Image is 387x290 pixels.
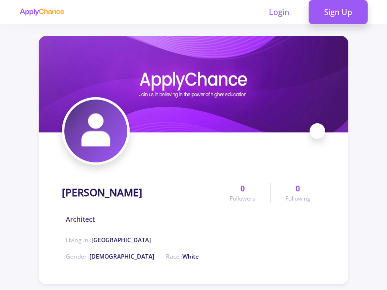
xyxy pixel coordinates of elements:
span: Following [285,194,311,203]
img: Mohammadreza Kazemiavatar [64,100,127,162]
a: 0Followers [215,183,270,203]
img: applychance logo text only [19,8,64,16]
span: [DEMOGRAPHIC_DATA] [89,252,154,261]
span: [GEOGRAPHIC_DATA] [91,236,151,244]
span: White [182,252,199,261]
span: 0 [296,183,300,194]
span: Gender : [66,252,154,261]
span: Living in : [66,236,151,244]
span: 0 [240,183,245,194]
img: Mohammadreza Kazemicover image [39,36,348,132]
a: 0Following [270,183,325,203]
h1: [PERSON_NAME] [62,187,142,199]
span: Race : [166,252,199,261]
span: Followers [230,194,255,203]
span: Architect [66,214,95,224]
